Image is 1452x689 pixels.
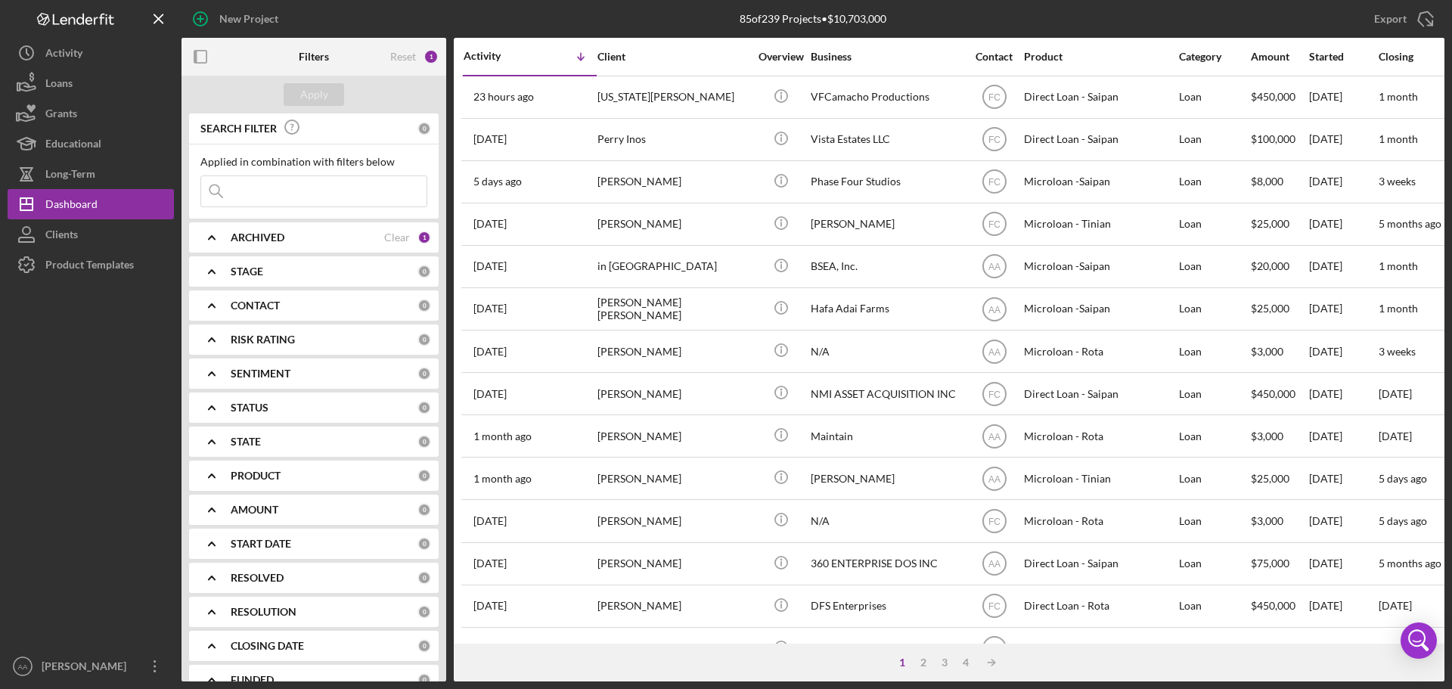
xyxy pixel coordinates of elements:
[811,162,962,202] div: Phase Four Studios
[8,38,174,68] button: Activity
[417,605,431,619] div: 0
[1309,501,1377,541] div: [DATE]
[597,331,749,371] div: [PERSON_NAME]
[8,68,174,98] button: Loans
[231,606,296,618] b: RESOLUTION
[1179,289,1249,329] div: Loan
[1309,374,1377,414] div: [DATE]
[1024,51,1175,63] div: Product
[473,515,507,527] time: 2025-07-08 03:09
[8,129,174,159] button: Educational
[811,628,962,669] div: [PERSON_NAME]
[45,38,82,72] div: Activity
[8,189,174,219] a: Dashboard
[1024,331,1175,371] div: Microloan - Rota
[417,673,431,687] div: 0
[1309,628,1377,669] div: [DATE]
[740,13,886,25] div: 85 of 239 Projects • $10,703,000
[892,656,913,669] div: 1
[1379,302,1418,315] time: 1 month
[597,162,749,202] div: [PERSON_NAME]
[1379,472,1427,485] time: 5 days ago
[38,651,136,685] div: [PERSON_NAME]
[988,304,1000,315] text: AA
[811,501,962,541] div: N/A
[597,247,749,287] div: in [GEOGRAPHIC_DATA]
[597,289,749,329] div: [PERSON_NAME] [PERSON_NAME]
[473,346,507,358] time: 2025-08-10 23:09
[811,544,962,584] div: 360 ENTERPRISE DOS INC
[811,247,962,287] div: BSEA, Inc.
[1179,51,1249,63] div: Category
[1401,622,1437,659] div: Open Intercom Messenger
[231,504,278,516] b: AMOUNT
[45,189,98,223] div: Dashboard
[1309,289,1377,329] div: [DATE]
[1179,544,1249,584] div: Loan
[231,368,290,380] b: SENTIMENT
[597,628,749,669] div: [PERSON_NAME]
[988,601,1001,612] text: FC
[1309,586,1377,626] div: [DATE]
[473,133,507,145] time: 2025-08-25 09:16
[473,430,532,442] time: 2025-07-25 02:15
[417,469,431,483] div: 0
[231,538,291,550] b: START DATE
[988,177,1001,188] text: FC
[1309,416,1377,456] div: [DATE]
[1309,119,1377,160] div: [DATE]
[811,119,962,160] div: Vista Estates LLC
[8,651,174,681] button: AA[PERSON_NAME]
[8,250,174,280] button: Product Templates
[811,416,962,456] div: Maintain
[417,639,431,653] div: 0
[231,334,295,346] b: RISK RATING
[45,98,77,132] div: Grants
[1309,77,1377,117] div: [DATE]
[45,159,95,193] div: Long-Term
[1251,544,1308,584] div: $75,000
[1251,77,1308,117] div: $450,000
[1251,586,1308,626] div: $450,000
[1379,641,1412,654] time: [DATE]
[1251,458,1308,498] div: $25,000
[231,265,263,278] b: STAGE
[1179,119,1249,160] div: Loan
[1374,4,1407,34] div: Export
[423,49,439,64] div: 1
[1379,557,1441,570] time: 5 months ago
[811,586,962,626] div: DFS Enterprises
[597,77,749,117] div: [US_STATE][PERSON_NAME]
[988,389,1001,399] text: FC
[1379,132,1418,145] time: 1 month
[231,572,284,584] b: RESOLVED
[231,640,304,652] b: CLOSING DATE
[384,231,410,244] div: Clear
[1251,51,1308,63] div: Amount
[597,416,749,456] div: [PERSON_NAME]
[473,260,507,272] time: 2025-08-18 10:03
[45,68,73,102] div: Loans
[811,374,962,414] div: NMI ASSET ACQUISITION INC
[417,503,431,517] div: 0
[1309,331,1377,371] div: [DATE]
[597,119,749,160] div: Perry Inos
[1379,514,1427,527] time: 5 days ago
[231,674,274,686] b: FUNDED
[473,600,507,612] time: 2025-07-03 00:59
[8,219,174,250] a: Clients
[1379,90,1418,103] time: 1 month
[181,4,293,34] button: New Project
[988,473,1000,484] text: AA
[464,50,530,62] div: Activity
[1024,119,1175,160] div: Direct Loan - Saipan
[1179,628,1249,669] div: Loan
[417,435,431,448] div: 0
[8,159,174,189] button: Long-Term
[390,51,416,63] div: Reset
[1179,77,1249,117] div: Loan
[417,537,431,551] div: 0
[1379,387,1412,400] time: [DATE]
